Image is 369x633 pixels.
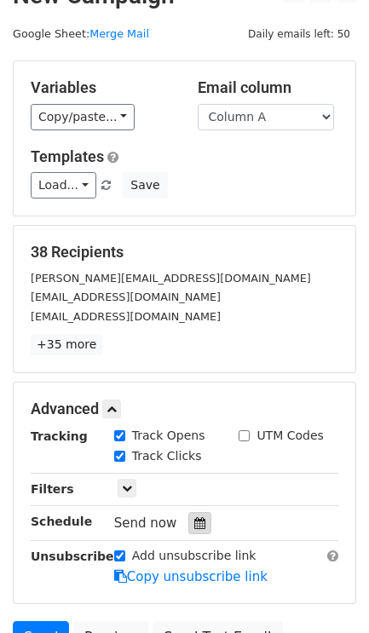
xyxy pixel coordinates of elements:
span: Daily emails left: 50 [242,25,356,43]
strong: Tracking [31,429,88,443]
strong: Unsubscribe [31,550,114,563]
small: [EMAIL_ADDRESS][DOMAIN_NAME] [31,310,221,323]
a: +35 more [31,334,102,355]
h5: Email column [198,78,339,97]
small: Google Sheet: [13,27,149,40]
h5: Variables [31,78,172,97]
label: UTM Codes [257,427,323,445]
a: Copy unsubscribe link [114,569,268,584]
a: Load... [31,172,96,199]
small: [PERSON_NAME][EMAIL_ADDRESS][DOMAIN_NAME] [31,272,311,285]
strong: Filters [31,482,74,496]
label: Add unsubscribe link [132,547,257,565]
label: Track Opens [132,427,205,445]
a: Templates [31,147,104,165]
button: Save [123,172,167,199]
strong: Schedule [31,515,92,528]
a: Merge Mail [89,27,149,40]
a: Copy/paste... [31,104,135,130]
iframe: Chat Widget [284,551,369,633]
h5: 38 Recipients [31,243,338,262]
h5: Advanced [31,400,338,418]
small: [EMAIL_ADDRESS][DOMAIN_NAME] [31,291,221,303]
span: Send now [114,515,177,531]
a: Daily emails left: 50 [242,27,356,40]
label: Track Clicks [132,447,202,465]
